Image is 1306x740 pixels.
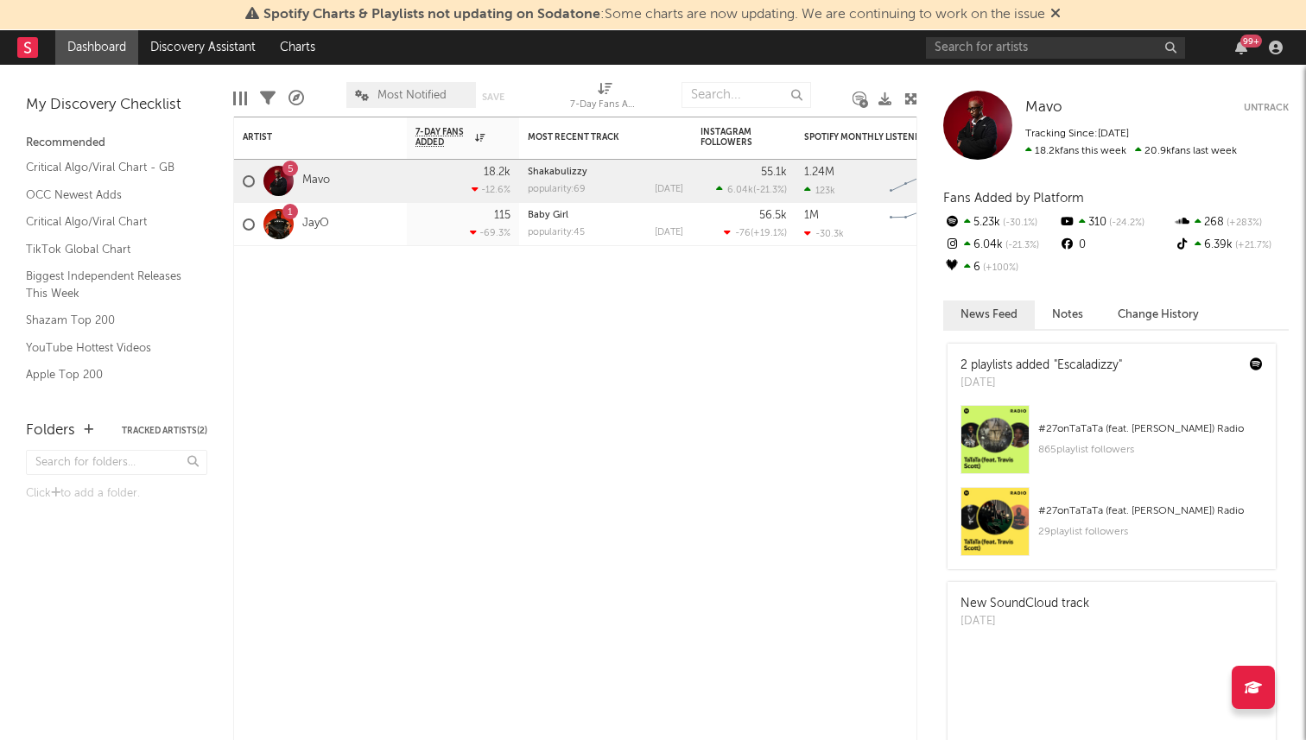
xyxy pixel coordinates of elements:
div: 5.23k [943,212,1058,234]
a: #27onTaTaTa (feat. [PERSON_NAME]) Radio29playlist followers [948,487,1276,569]
div: 0 [1058,234,1173,256]
span: Most Notified [377,90,447,101]
div: [DATE] [655,228,683,237]
span: 18.2k fans this week [1025,146,1126,156]
button: Notes [1035,300,1100,329]
span: +21.7 % [1233,241,1271,250]
span: 7-Day Fans Added [415,127,471,148]
a: Shakabulizzy [528,168,587,177]
span: +283 % [1224,218,1262,228]
span: -30.1 % [1000,218,1037,228]
button: Tracked Artists(2) [122,427,207,435]
svg: Chart title [882,203,960,246]
a: Critical Algo/Viral Chart - GB [26,158,190,177]
input: Search for folders... [26,450,207,475]
svg: Chart title [882,160,960,203]
div: [DATE] [655,185,683,194]
div: 7-Day Fans Added (7-Day Fans Added) [570,95,639,116]
div: 6 [943,256,1058,279]
span: Fans Added by Platform [943,192,1084,205]
div: Folders [26,421,75,441]
a: OCC Newest Adds [26,186,190,205]
button: Save [482,92,504,102]
a: Mavo [302,174,330,188]
span: Dismiss [1050,8,1061,22]
button: Change History [1100,300,1216,329]
div: Baby Girl [528,211,683,220]
div: # 27 on TaTaTa (feat. [PERSON_NAME]) Radio [1038,501,1263,522]
span: -21.3 % [756,186,784,195]
div: [DATE] [960,613,1089,630]
a: "Escaladizzy" [1054,359,1122,371]
div: 29 playlist followers [1038,522,1263,542]
span: -21.3 % [1003,241,1039,250]
a: TikTok Global Chart [26,240,190,259]
a: Discovery Assistant [138,30,268,65]
a: JayO [302,217,329,231]
button: Untrack [1244,99,1289,117]
div: New SoundCloud track [960,595,1089,613]
div: ( ) [724,227,787,238]
span: : Some charts are now updating. We are continuing to work on the issue [263,8,1045,22]
div: 1M [804,210,819,221]
div: Recommended [26,133,207,154]
button: 99+ [1235,41,1247,54]
a: Shazam Top 200 [26,311,190,330]
div: Filters [260,73,276,123]
div: -69.3 % [470,227,510,238]
div: popularity: 69 [528,185,586,194]
div: -30.3k [804,228,844,239]
div: Artist [243,132,372,142]
div: ( ) [716,184,787,195]
div: 268 [1174,212,1289,234]
div: 99 + [1240,35,1262,47]
div: 2 playlists added [960,357,1122,375]
div: 18.2k [484,167,510,178]
input: Search... [682,82,811,108]
div: Spotify Monthly Listeners [804,132,934,142]
div: Edit Columns [233,73,247,123]
div: 56.5k [759,210,787,221]
div: Shakabulizzy [528,168,683,177]
div: Click to add a folder. [26,484,207,504]
div: 6.39k [1174,234,1289,256]
span: -76 [735,229,751,238]
input: Search for artists [926,37,1185,59]
div: My Discovery Checklist [26,95,207,116]
span: +19.1 % [753,229,784,238]
a: Mavo [1025,99,1062,117]
div: popularity: 45 [528,228,585,237]
span: 20.9k fans last week [1025,146,1237,156]
a: Baby Girl [528,211,568,220]
div: 6.04k [943,234,1058,256]
a: #27onTaTaTa (feat. [PERSON_NAME]) Radio865playlist followers [948,405,1276,487]
div: 115 [494,210,510,221]
div: 310 [1058,212,1173,234]
span: +100 % [980,263,1018,273]
div: 7-Day Fans Added (7-Day Fans Added) [570,73,639,123]
div: # 27 on TaTaTa (feat. [PERSON_NAME]) Radio [1038,419,1263,440]
div: 55.1k [761,167,787,178]
span: Mavo [1025,100,1062,115]
span: Spotify Charts & Playlists not updating on Sodatone [263,8,600,22]
div: Instagram Followers [701,127,761,148]
a: YouTube Hottest Videos [26,338,190,357]
a: Dashboard [55,30,138,65]
button: News Feed [943,300,1035,329]
div: 123k [804,185,835,196]
div: [DATE] [960,375,1122,392]
a: Charts [268,30,327,65]
a: Biggest Independent Releases This Week [26,267,190,302]
div: 1.24M [804,167,834,178]
div: A&R Pipeline [288,73,304,123]
div: 865 playlist followers [1038,440,1263,460]
a: Apple Top 200 [26,365,190,384]
span: Tracking Since: [DATE] [1025,129,1129,139]
div: Most Recent Track [528,132,657,142]
div: -12.6 % [472,184,510,195]
span: -24.2 % [1106,218,1144,228]
a: Critical Algo/Viral Chart [26,212,190,231]
span: 6.04k [727,186,753,195]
